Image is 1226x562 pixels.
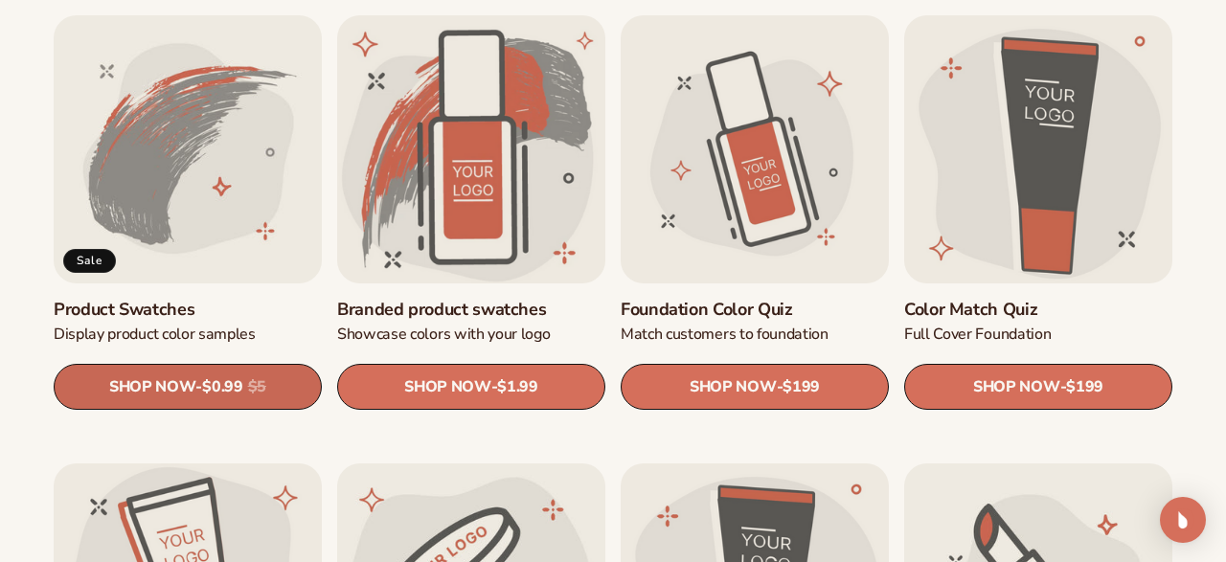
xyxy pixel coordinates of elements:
[109,377,195,395] span: SHOP NOW
[202,378,242,396] span: $0.99
[621,364,889,410] a: SHOP NOW- $199
[337,299,605,321] a: Branded product swatches
[54,364,322,410] a: SHOP NOW- $0.99 $5
[621,299,889,321] a: Foundation Color Quiz
[904,299,1172,321] a: Color Match Quiz
[904,364,1172,410] a: SHOP NOW- $199
[690,377,776,395] span: SHOP NOW
[497,378,537,396] span: $1.99
[54,299,322,321] a: Product Swatches
[404,377,490,395] span: SHOP NOW
[337,364,605,410] a: SHOP NOW- $1.99
[783,378,820,396] span: $199
[973,377,1059,395] span: SHOP NOW
[1160,497,1206,543] div: Open Intercom Messenger
[248,378,266,396] s: $5
[1066,378,1103,396] span: $199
